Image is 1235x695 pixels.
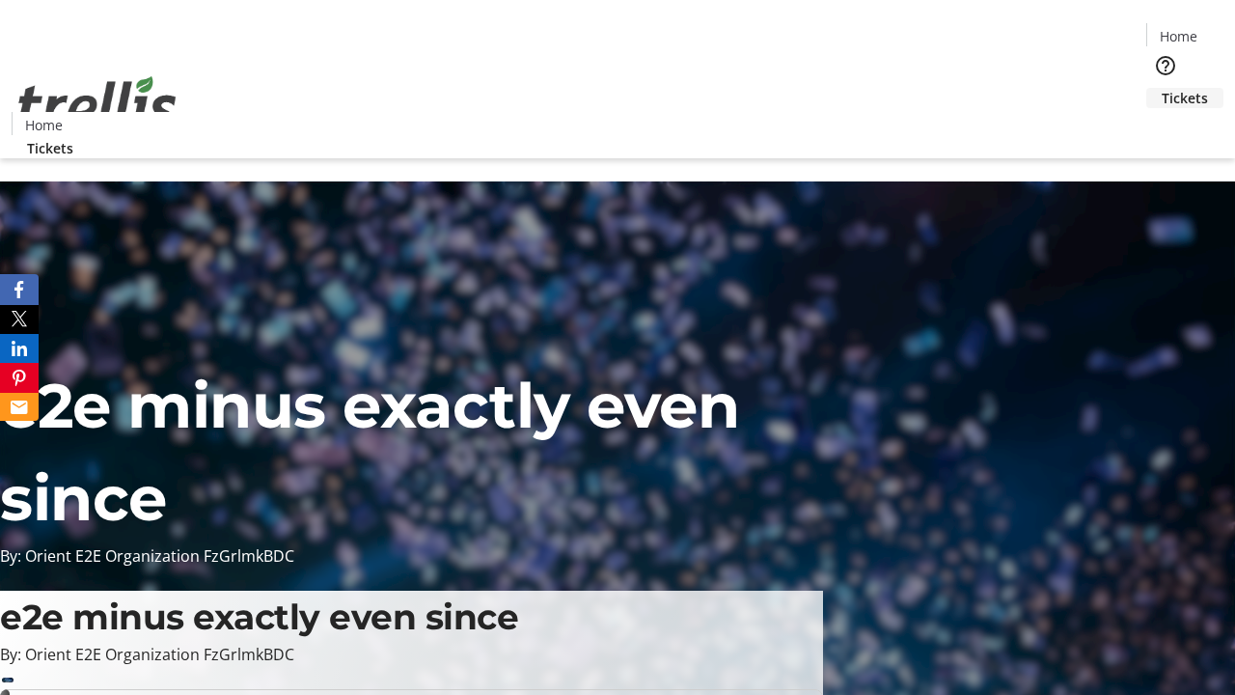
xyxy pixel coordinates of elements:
[1162,88,1208,108] span: Tickets
[25,115,63,135] span: Home
[1147,26,1209,46] a: Home
[27,138,73,158] span: Tickets
[1146,108,1185,147] button: Cart
[12,138,89,158] a: Tickets
[12,55,183,152] img: Orient E2E Organization FzGrlmkBDC's Logo
[1146,46,1185,85] button: Help
[1160,26,1197,46] span: Home
[1146,88,1223,108] a: Tickets
[13,115,74,135] a: Home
